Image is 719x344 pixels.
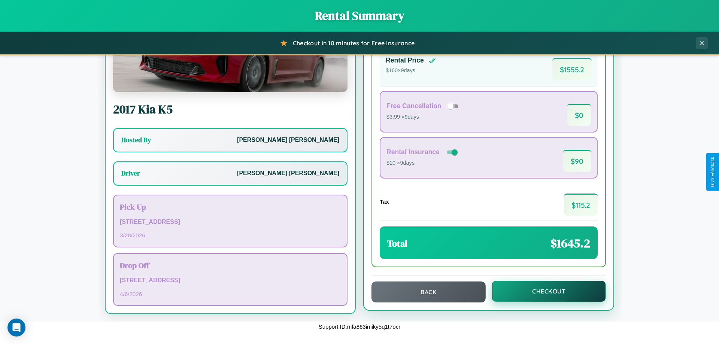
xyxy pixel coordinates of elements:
p: [PERSON_NAME] [PERSON_NAME] [237,168,339,179]
span: $ 90 [563,150,591,172]
p: $10 × 9 days [386,158,459,168]
h2: 2017 Kia K5 [113,101,348,118]
h3: Total [387,237,407,250]
h3: Drop Off [120,260,341,271]
h4: Rental Price [386,57,424,64]
span: $ 115.2 [564,194,598,216]
div: Give Feedback [710,157,715,187]
h4: Free Cancellation [386,102,442,110]
p: $ 160 × 9 days [386,66,436,76]
div: Open Intercom Messenger [7,319,25,337]
span: Checkout in 10 minutes for Free Insurance [293,39,415,47]
button: Back [371,281,486,302]
p: [PERSON_NAME] [PERSON_NAME] [237,135,339,146]
h3: Pick Up [120,201,341,212]
p: [STREET_ADDRESS] [120,275,341,286]
h4: Rental Insurance [386,148,440,156]
h3: Hosted By [121,136,151,144]
p: 3 / 28 / 2026 [120,230,341,240]
p: [STREET_ADDRESS] [120,217,341,228]
h3: Driver [121,169,140,178]
p: Support ID: mfa863imiky5q1t7ocr [319,322,400,332]
p: 4 / 6 / 2026 [120,289,341,299]
span: $ 1555.2 [552,58,592,80]
span: $ 0 [567,104,591,126]
h4: Tax [380,198,389,205]
button: Checkout [492,281,606,302]
p: $3.99 × 9 days [386,112,461,122]
span: $ 1645.2 [550,235,590,252]
h1: Rental Summary [7,7,712,24]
